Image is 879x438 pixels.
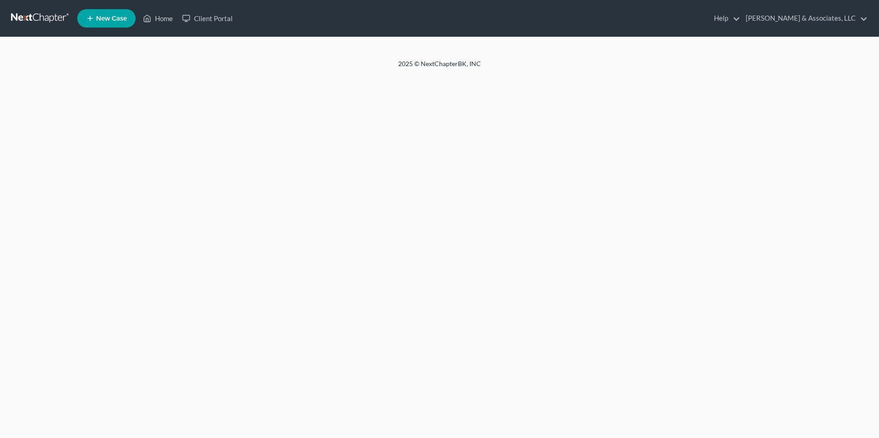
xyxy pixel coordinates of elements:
[741,10,868,27] a: [PERSON_NAME] & Associates, LLC
[177,59,702,76] div: 2025 © NextChapterBK, INC
[709,10,740,27] a: Help
[138,10,177,27] a: Home
[177,10,237,27] a: Client Portal
[77,9,136,28] new-legal-case-button: New Case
